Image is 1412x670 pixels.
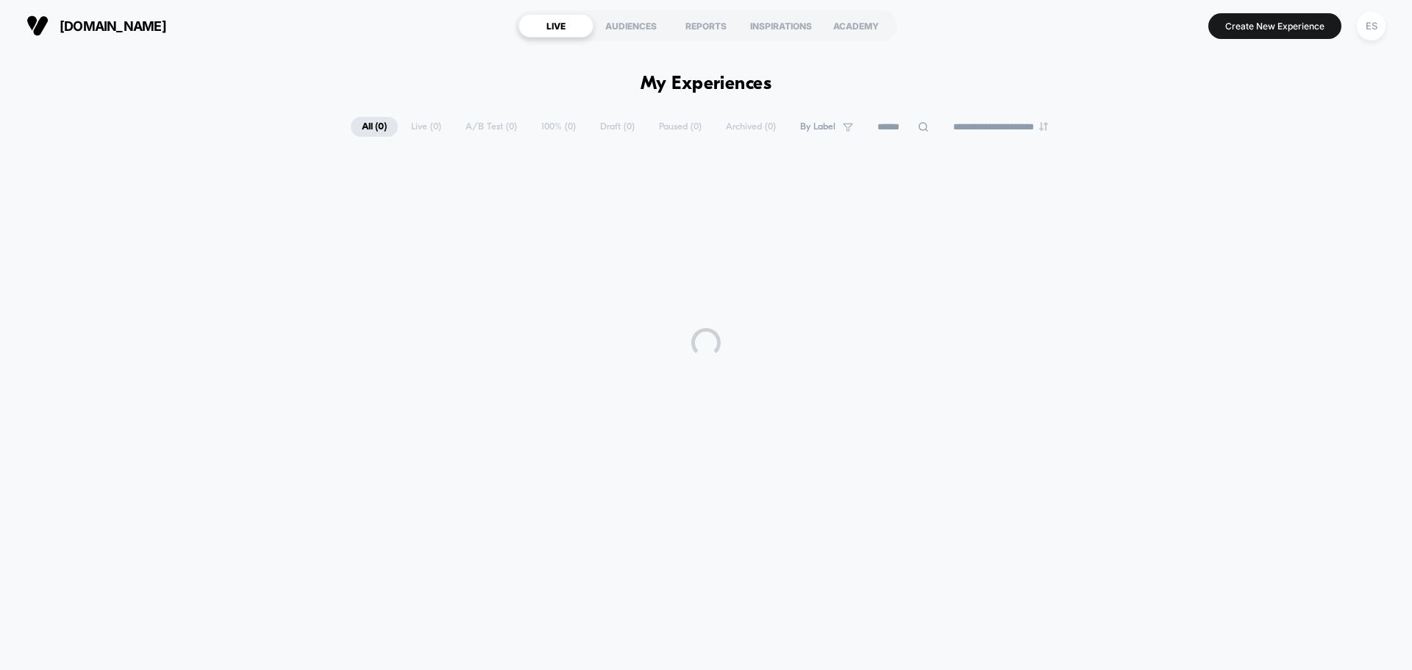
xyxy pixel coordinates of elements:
button: [DOMAIN_NAME] [22,14,171,38]
h1: My Experiences [641,74,772,95]
button: ES [1352,11,1390,41]
span: All ( 0 ) [351,117,398,137]
span: By Label [800,121,835,132]
img: Visually logo [26,15,49,37]
img: end [1039,122,1048,131]
div: ES [1357,12,1386,40]
div: LIVE [518,14,593,38]
div: INSPIRATIONS [744,14,819,38]
button: Create New Experience [1208,13,1341,39]
div: ACADEMY [819,14,894,38]
div: AUDIENCES [593,14,668,38]
span: [DOMAIN_NAME] [60,18,166,34]
div: REPORTS [668,14,744,38]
